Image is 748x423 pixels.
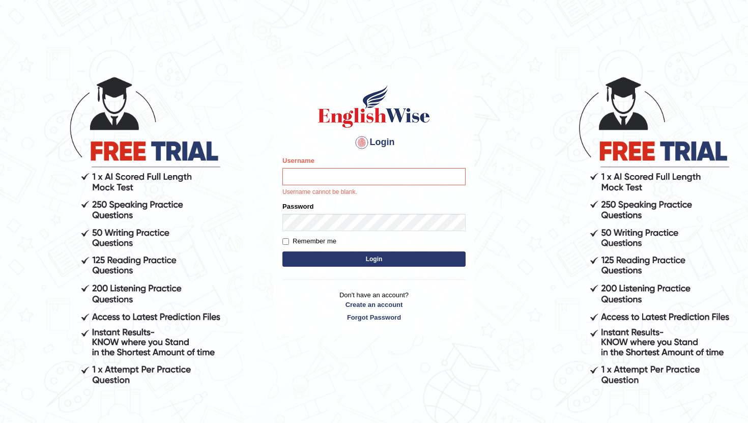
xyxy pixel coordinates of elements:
input: Remember me [282,238,289,245]
p: Username cannot be blank. [282,188,466,197]
p: Don't have an account? [282,290,466,322]
a: Create an account [282,300,466,309]
label: Password [282,202,313,211]
a: Forgot Password [282,313,466,322]
h4: Login [282,134,466,151]
label: Remember me [282,236,336,246]
button: Login [282,251,466,267]
label: Username [282,156,314,165]
img: Logo of English Wise sign in for intelligent practice with AI [316,83,432,129]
